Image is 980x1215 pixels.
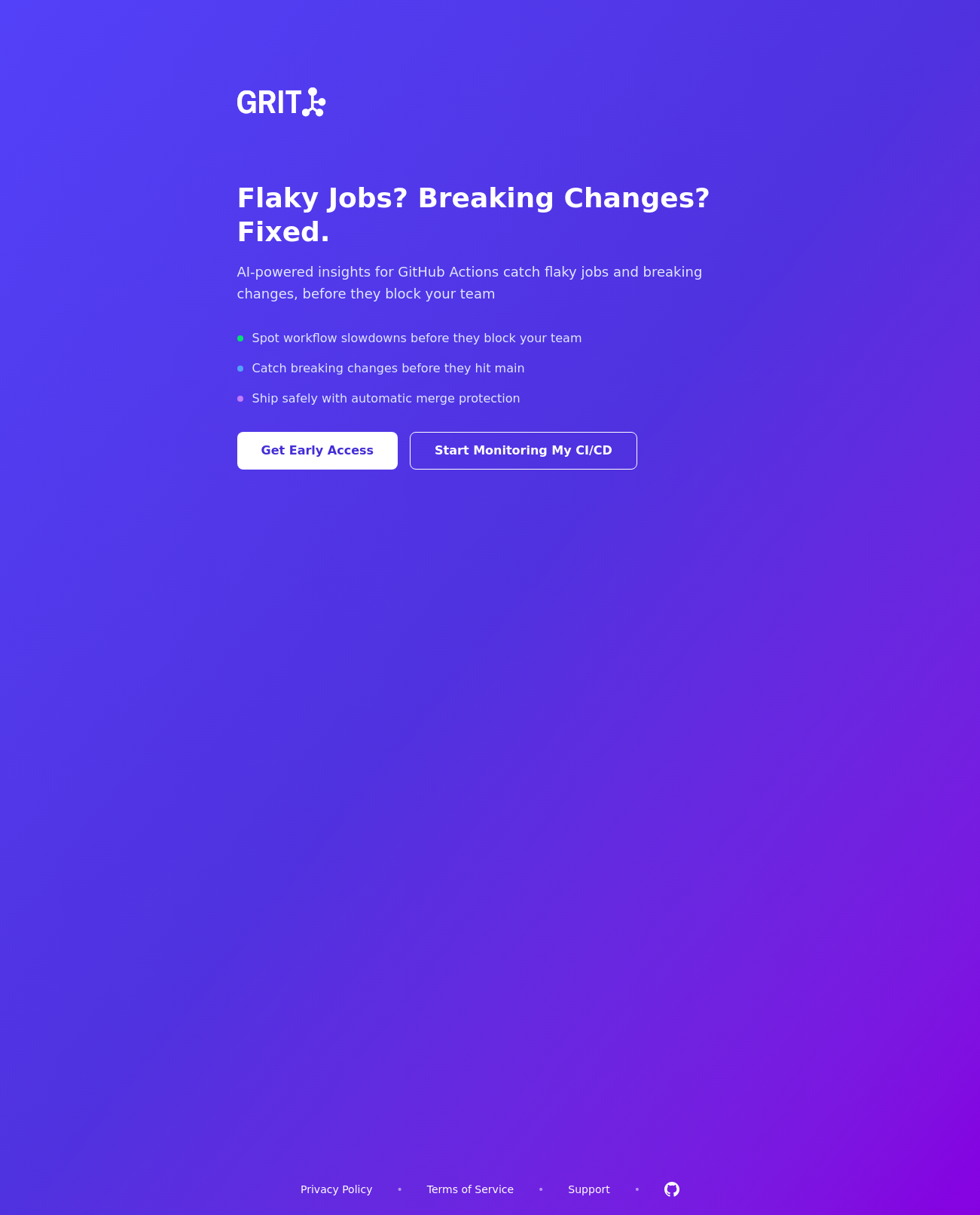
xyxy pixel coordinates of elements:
span: Spot workflow slowdowns before they block your team [252,329,582,347]
a: Terms of Service [427,1182,514,1197]
a: Privacy Policy [301,1182,372,1197]
span: Ship safely with automatic merge protection [252,390,521,408]
img: grit [225,48,334,157]
a: Support [568,1182,609,1197]
span: • [538,1182,544,1197]
a: Github [664,1182,679,1197]
span: • [396,1182,402,1197]
p: AI-powered insights for GitHub Actions catch flaky jobs and breaking changes, before they block y... [237,261,743,305]
h1: Flaky Jobs? Breaking Changes? Fixed. [237,181,743,249]
button: Get Early Access [237,432,398,470]
span: • [634,1182,640,1197]
a: Start Monitoring My CI/CD [410,432,637,470]
span: Catch breaking changes before they hit main [252,360,525,378]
